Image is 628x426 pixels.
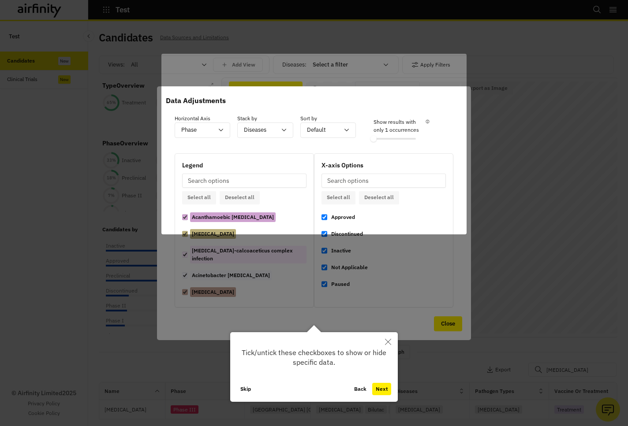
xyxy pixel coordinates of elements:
button: Close [378,332,398,352]
button: Skip [237,383,254,395]
div: Tick/untick these checkboxes to show or hide specific data. [237,339,391,376]
div: Tick/untick these checkboxes to show or hide specific data. [230,332,398,402]
button: Back [351,383,370,395]
button: Next [372,383,391,395]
